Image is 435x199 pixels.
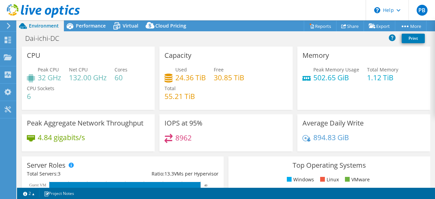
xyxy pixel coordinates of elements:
h4: 6 [27,93,54,100]
svg: \n [374,7,380,13]
div: Total Servers: [27,170,123,178]
span: Peak CPU [38,66,59,73]
span: 13.3 [164,170,174,177]
h4: 4.84 gigabits/s [38,134,85,141]
a: Reports [304,21,336,31]
a: Export [364,21,395,31]
h4: 502.65 GiB [313,74,359,81]
h3: Capacity [164,52,191,59]
li: VMware [343,176,370,183]
h3: CPU [27,52,40,59]
h4: 1.12 TiB [367,74,398,81]
span: Performance [76,22,106,29]
div: Ratio: VMs per Hypervisor [123,170,219,178]
h4: 55.21 TiB [164,93,195,100]
span: Cores [115,66,127,73]
h3: Peak Aggregate Network Throughput [27,119,143,127]
a: Print [402,34,425,43]
span: Total Memory [367,66,398,73]
h4: 8962 [175,134,192,142]
span: Peak Memory Usage [313,66,359,73]
text: 40 [204,184,208,187]
span: Free [214,66,224,73]
h3: Server Roles [27,162,66,169]
h3: Top Operating Systems [233,162,425,169]
span: Environment [29,22,59,29]
h3: IOPS at 95% [164,119,203,127]
h1: Dai-ichi-DC [22,35,70,42]
text: Guest VM [29,183,46,187]
a: Share [336,21,364,31]
a: More [395,21,427,31]
h4: 24.36 TiB [175,74,206,81]
span: CPU Sockets [27,85,54,92]
h4: 894.83 GiB [313,134,349,141]
li: Linux [318,176,339,183]
h4: 132.00 GHz [69,74,107,81]
h3: Average Daily Write [302,119,364,127]
a: Project Notes [39,189,79,198]
li: Windows [285,176,314,183]
h3: Memory [302,52,329,59]
h4: 30.85 TiB [214,74,244,81]
span: Total [164,85,176,92]
span: Net CPU [69,66,88,73]
span: Cloud Pricing [155,22,186,29]
span: PB [417,5,428,16]
a: 2 [18,189,39,198]
span: Virtual [123,22,138,29]
h4: 32 GHz [38,74,61,81]
span: Used [175,66,187,73]
h4: 60 [115,74,127,81]
span: 3 [58,170,60,177]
